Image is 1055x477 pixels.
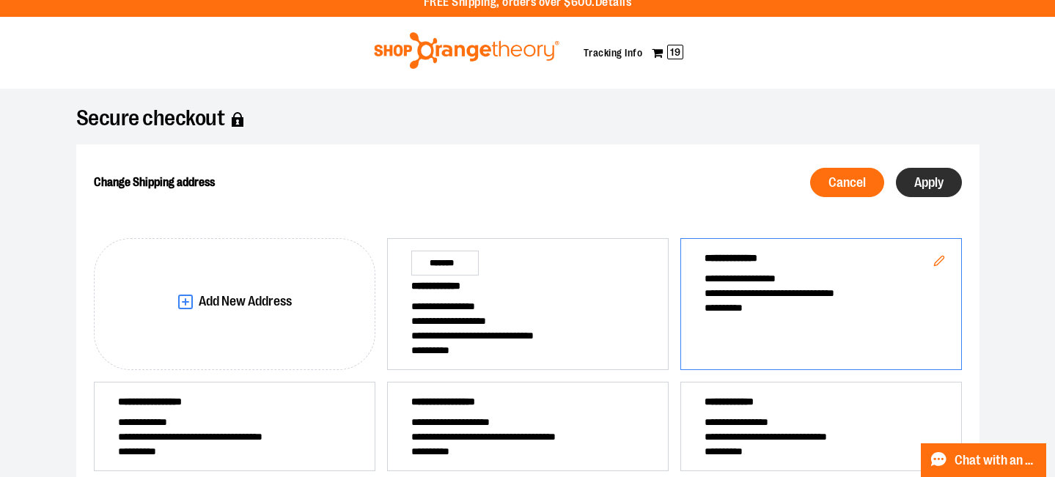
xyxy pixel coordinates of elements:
[896,168,962,197] button: Apply
[914,176,944,190] span: Apply
[667,45,683,59] span: 19
[94,162,512,203] h2: Change Shipping address
[921,443,1047,477] button: Chat with an Expert
[372,32,562,69] img: Shop Orangetheory
[828,176,866,190] span: Cancel
[76,112,979,127] h1: Secure checkout
[922,243,957,282] button: Edit
[584,47,643,59] a: Tracking Info
[955,454,1037,467] span: Chat with an Expert
[94,238,375,370] button: Add New Address
[199,295,292,308] span: Add New Address
[810,168,884,197] button: Cancel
